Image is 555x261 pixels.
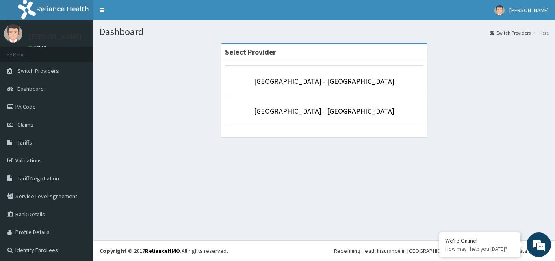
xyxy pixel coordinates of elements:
footer: All rights reserved. [93,240,555,261]
span: Tariffs [17,139,32,146]
span: [PERSON_NAME] [509,7,549,14]
p: [PERSON_NAME] [28,33,82,40]
img: User Image [494,5,505,15]
p: How may I help you today? [445,246,514,252]
a: RelianceHMO [145,247,180,254]
a: Online [28,44,48,50]
span: Switch Providers [17,67,59,75]
div: Redefining Heath Insurance in [GEOGRAPHIC_DATA] using Telemedicine and Data Science! [334,247,549,255]
a: [GEOGRAPHIC_DATA] - [GEOGRAPHIC_DATA] [254,106,395,116]
h1: Dashboard [100,26,549,37]
a: Switch Providers [490,29,531,36]
strong: Copyright © 2017 . [100,247,182,254]
a: [GEOGRAPHIC_DATA] - [GEOGRAPHIC_DATA] [254,77,395,86]
strong: Select Provider [225,47,276,57]
span: Tariff Negotiation [17,175,59,182]
div: We're Online! [445,237,514,244]
span: Dashboard [17,85,44,92]
span: Claims [17,121,33,128]
li: Here [531,29,549,36]
img: User Image [4,24,22,43]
